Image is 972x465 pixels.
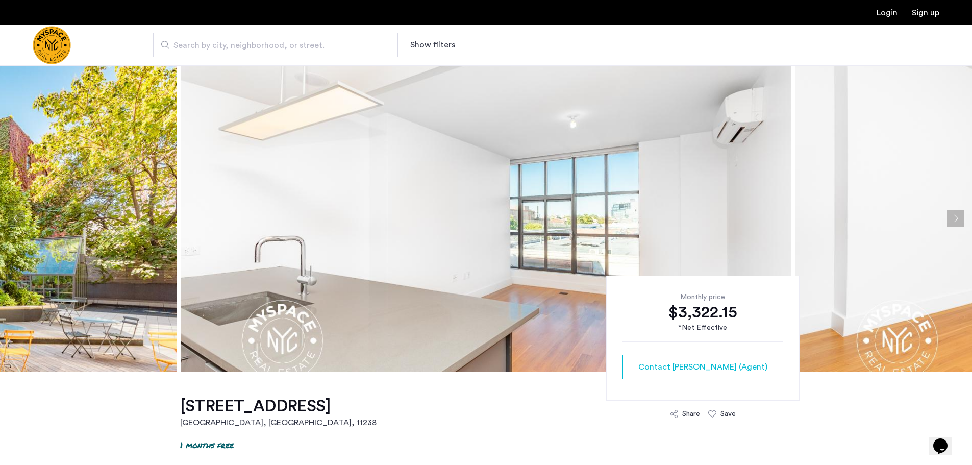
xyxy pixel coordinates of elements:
span: Contact [PERSON_NAME] (Agent) [638,361,767,373]
a: Registration [912,9,939,17]
img: logo [33,26,71,64]
div: Save [720,409,736,419]
img: apartment [181,65,791,372]
p: 1 months free [180,439,234,451]
iframe: chat widget [929,424,962,455]
h1: [STREET_ADDRESS] [180,396,377,417]
button: Show or hide filters [410,39,455,51]
div: Share [682,409,700,419]
input: Apartment Search [153,33,398,57]
span: Search by city, neighborhood, or street. [173,39,369,52]
button: Next apartment [947,210,964,227]
button: Previous apartment [8,210,25,227]
a: Cazamio Logo [33,26,71,64]
a: Login [877,9,898,17]
div: *Net Effective [622,323,783,333]
a: [STREET_ADDRESS][GEOGRAPHIC_DATA], [GEOGRAPHIC_DATA], 11238 [180,396,377,429]
div: $3,322.15 [622,302,783,323]
div: Monthly price [622,292,783,302]
button: button [622,355,783,379]
h2: [GEOGRAPHIC_DATA], [GEOGRAPHIC_DATA] , 11238 [180,417,377,429]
